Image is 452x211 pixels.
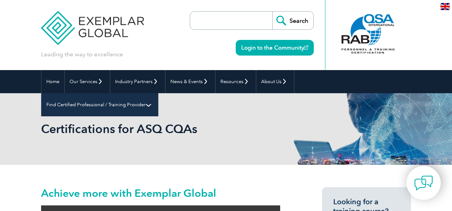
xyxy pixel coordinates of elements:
a: Industry Partners [110,70,165,93]
a: Resources [216,70,256,93]
img: contact-chat.png [414,174,433,192]
p: Leading the way to excellence [41,50,123,59]
a: Our Services [65,70,110,93]
a: Home [41,70,64,93]
img: open_square.png [304,45,308,50]
h2: Achieve more with Exemplar Global [41,187,300,199]
a: Login to the Community [236,40,314,56]
input: Search [272,12,313,29]
h2: Certifications for ASQ CQAs [41,123,300,135]
a: About Us [256,70,294,93]
img: en [440,3,450,10]
a: News & Events [165,70,215,93]
a: Find Certified Professional / Training Provider [41,93,158,116]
